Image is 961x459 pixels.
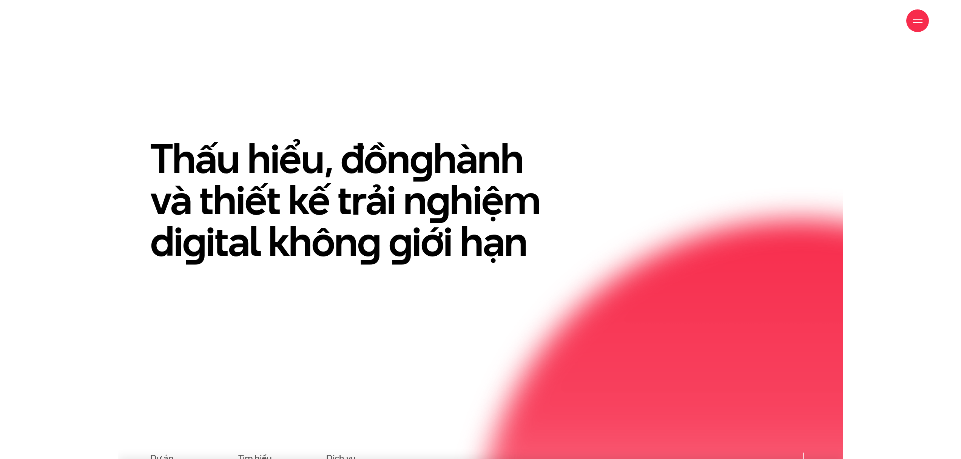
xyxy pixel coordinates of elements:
[150,138,566,262] h1: Thấu hiểu, đồn hành và thiết kế trải n hiệm di ital khôn iới hạn
[389,213,412,270] en: g
[426,172,450,228] en: g
[182,213,206,270] en: g
[410,130,433,187] en: g
[357,213,381,270] en: g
